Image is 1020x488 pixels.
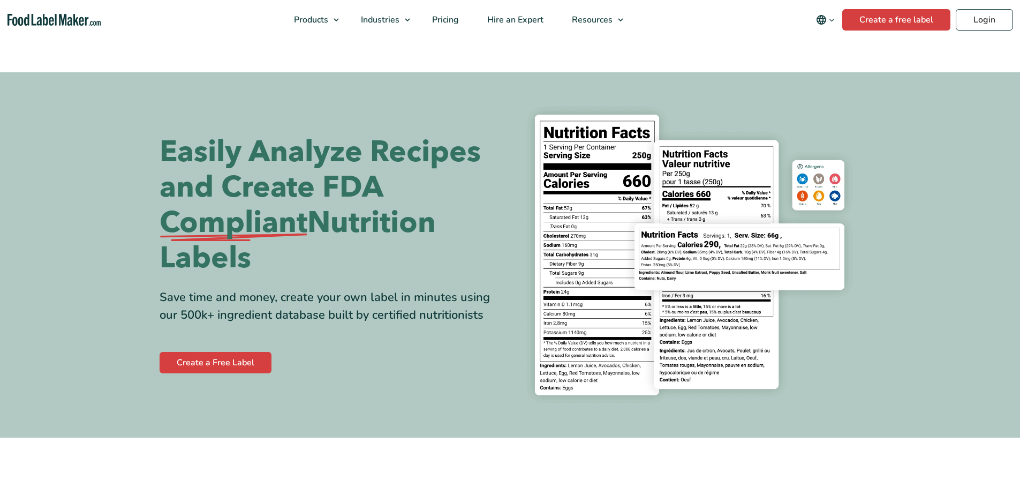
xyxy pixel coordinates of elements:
a: Create a Free Label [160,352,271,373]
a: Food Label Maker homepage [7,14,101,26]
span: Industries [358,14,401,26]
span: Products [291,14,329,26]
span: Compliant [160,205,307,241]
span: Hire an Expert [484,14,545,26]
a: Create a free label [842,9,950,31]
span: Resources [569,14,614,26]
span: Pricing [429,14,460,26]
button: Change language [809,9,842,31]
div: Save time and money, create your own label in minutes using our 500k+ ingredient database built b... [160,289,502,324]
a: Login [956,9,1013,31]
h1: Easily Analyze Recipes and Create FDA Nutrition Labels [160,134,502,276]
